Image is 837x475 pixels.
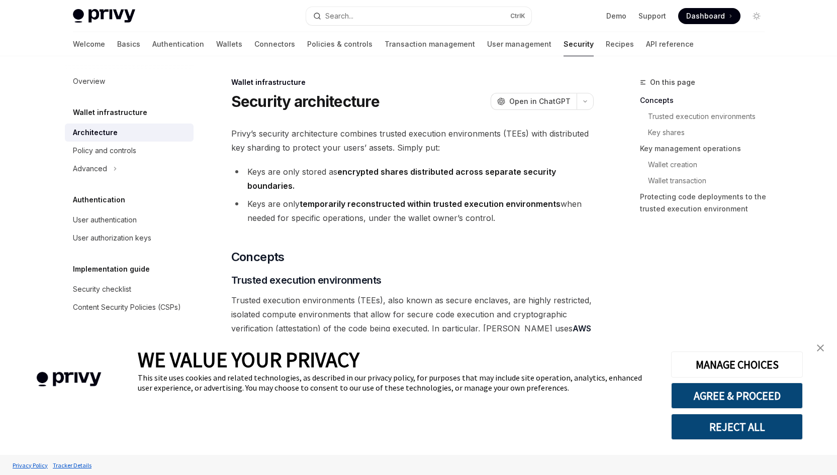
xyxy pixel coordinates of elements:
[749,8,765,24] button: Toggle dark mode
[231,165,594,193] li: Keys are only stored as
[509,96,571,106] span: Open in ChatGPT
[640,189,773,217] a: Protecting code deployments to the trusted execution environment
[385,32,475,56] a: Transaction management
[73,9,135,23] img: light logo
[231,273,382,287] span: Trusted execution environments
[15,358,123,401] img: company logo
[65,124,194,142] a: Architecture
[73,32,105,56] a: Welcome
[231,127,594,155] span: Privy’s security architecture combines trusted execution environments (TEEs) with distributed key...
[564,32,594,56] a: Security
[671,351,803,378] button: MANAGE CHOICES
[254,32,295,56] a: Connectors
[640,92,773,108] a: Concepts
[138,346,359,373] span: WE VALUE YOUR PRIVACY
[678,8,740,24] a: Dashboard
[73,232,151,244] div: User authorization keys
[247,167,556,191] strong: encrypted shares distributed across separate security boundaries.
[117,32,140,56] a: Basics
[231,293,594,349] span: Trusted execution environments (TEEs), also known as secure enclaves, are highly restricted, isol...
[640,141,773,157] a: Key management operations
[231,197,594,225] li: Keys are only when needed for specific operations, under the wallet owner’s control.
[231,77,594,87] div: Wallet infrastructure
[73,75,105,87] div: Overview
[487,32,551,56] a: User management
[640,108,773,125] a: Trusted execution environments
[73,214,137,226] div: User authentication
[73,263,150,275] h5: Implementation guide
[152,32,204,56] a: Authentication
[510,12,525,20] span: Ctrl K
[216,32,242,56] a: Wallets
[638,11,666,21] a: Support
[231,92,380,110] h1: Security architecture
[686,11,725,21] span: Dashboard
[73,106,147,118] h5: Wallet infrastructure
[65,160,194,178] button: Toggle Advanced section
[73,145,136,157] div: Policy and controls
[73,283,131,295] div: Security checklist
[73,301,181,313] div: Content Security Policies (CSPs)
[817,344,824,351] img: close banner
[73,194,125,206] h5: Authentication
[606,32,634,56] a: Recipes
[307,32,373,56] a: Policies & controls
[640,173,773,189] a: Wallet transaction
[73,163,107,175] div: Advanced
[65,280,194,298] a: Security checklist
[73,127,118,139] div: Architecture
[640,157,773,173] a: Wallet creation
[671,414,803,440] button: REJECT ALL
[138,373,656,393] div: This site uses cookies and related technologies, as described in our privacy policy, for purposes...
[650,76,695,88] span: On this page
[606,11,626,21] a: Demo
[65,142,194,160] a: Policy and controls
[65,72,194,90] a: Overview
[491,93,577,110] button: Open in ChatGPT
[810,338,830,358] a: close banner
[300,199,561,209] strong: temporarily reconstructed within trusted execution environments
[646,32,694,56] a: API reference
[50,456,94,474] a: Tracker Details
[640,125,773,141] a: Key shares
[231,249,285,265] span: Concepts
[306,7,531,25] button: Open search
[325,10,353,22] div: Search...
[10,456,50,474] a: Privacy Policy
[65,229,194,247] a: User authorization keys
[671,383,803,409] button: AGREE & PROCEED
[65,211,194,229] a: User authentication
[65,298,194,316] a: Content Security Policies (CSPs)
